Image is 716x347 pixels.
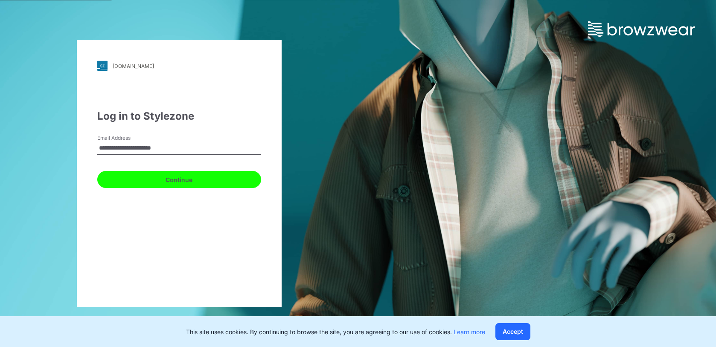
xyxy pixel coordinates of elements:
[186,327,485,336] p: This site uses cookies. By continuing to browse the site, you are agreeing to our use of cookies.
[97,61,108,71] img: stylezone-logo.562084cfcfab977791bfbf7441f1a819.svg
[97,171,261,188] button: Continue
[495,323,530,340] button: Accept
[588,21,695,37] img: browzwear-logo.e42bd6dac1945053ebaf764b6aa21510.svg
[97,109,261,124] div: Log in to Stylezone
[97,61,261,71] a: [DOMAIN_NAME]
[113,63,154,69] div: [DOMAIN_NAME]
[454,328,485,335] a: Learn more
[97,134,157,142] label: Email Address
